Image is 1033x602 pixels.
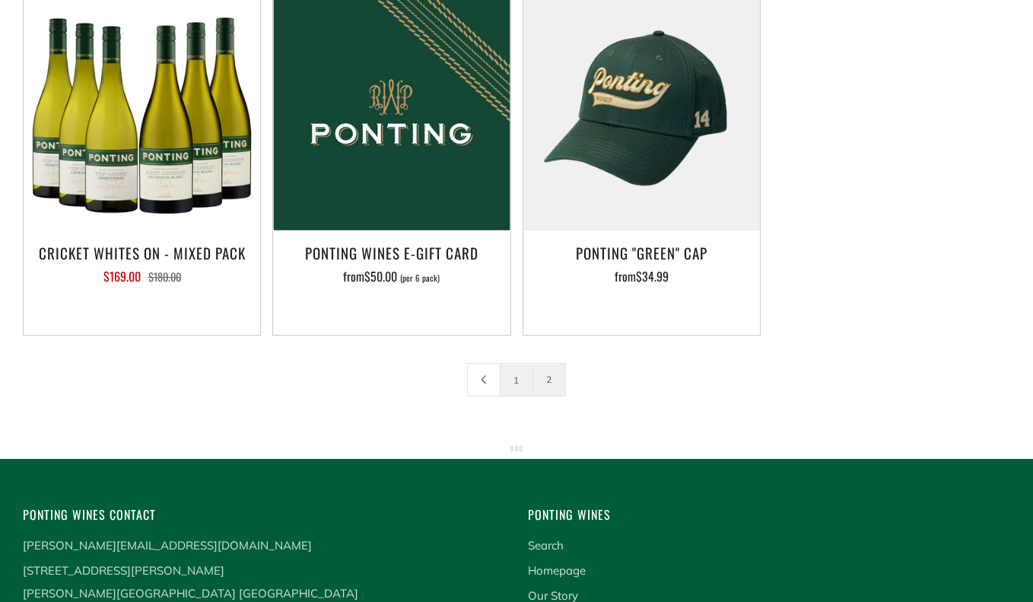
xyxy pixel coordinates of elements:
span: (per 6 pack) [400,274,440,282]
a: Homepage [528,563,586,578]
a: CRICKET WHITES ON - MIXED PACK $169.00 $180.00 [24,240,260,316]
h3: Ponting "Green" Cap [531,240,752,266]
span: 2 [532,363,566,397]
h4: Ponting Wines Contact [23,505,505,525]
h3: Ponting Wines e-Gift Card [281,240,502,266]
img: loading bar [510,444,523,453]
a: [PERSON_NAME][EMAIL_ADDRESS][DOMAIN_NAME] [23,538,312,553]
span: $180.00 [148,269,181,285]
a: 1 [501,364,532,396]
h4: Ponting Wines [528,505,1010,525]
span: from [615,267,669,285]
span: $169.00 [103,267,141,285]
a: Ponting "Green" Cap from$34.99 [523,240,760,316]
h3: CRICKET WHITES ON - MIXED PACK [31,240,253,266]
a: Search [528,538,564,553]
span: from [343,267,440,285]
span: $50.00 [364,267,397,285]
span: $34.99 [636,267,669,285]
a: Ponting Wines e-Gift Card from$50.00 (per 6 pack) [273,240,510,316]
